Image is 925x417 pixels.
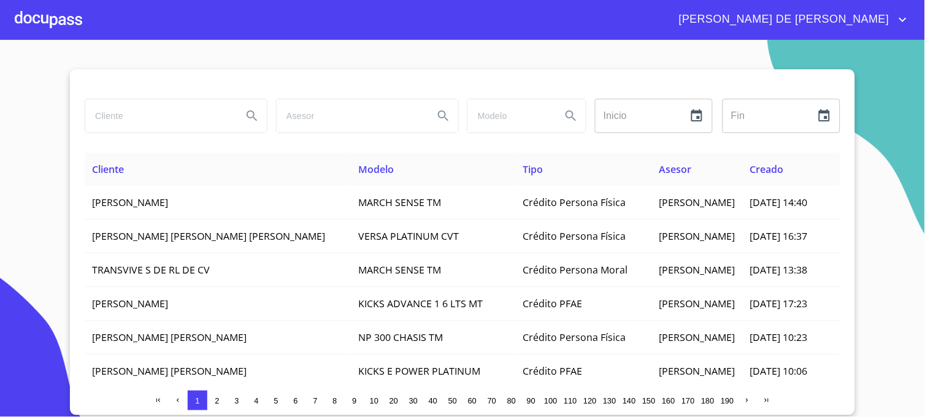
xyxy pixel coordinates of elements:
input: search [468,99,551,132]
span: Cliente [92,163,124,176]
button: 120 [580,391,600,410]
span: 170 [681,396,694,405]
button: 60 [462,391,482,410]
span: VERSA PLATINUM CVT [358,229,459,243]
span: Creado [750,163,783,176]
span: Modelo [358,163,394,176]
span: 7 [313,396,317,405]
span: 1 [195,396,199,405]
span: Crédito Persona Física [523,196,626,209]
button: 8 [325,391,345,410]
span: Crédito Persona Física [523,229,626,243]
button: 90 [521,391,541,410]
span: Asesor [659,163,691,176]
button: account of current user [670,10,910,29]
span: [PERSON_NAME] [659,297,735,310]
button: Search [556,101,586,131]
span: [PERSON_NAME] [659,263,735,277]
span: [PERSON_NAME] [PERSON_NAME] [PERSON_NAME] [92,229,325,243]
button: 150 [639,391,659,410]
button: 70 [482,391,502,410]
span: 100 [544,396,557,405]
span: KICKS E POWER PLATINUM [358,364,480,378]
button: 80 [502,391,521,410]
span: 150 [642,396,655,405]
span: Crédito PFAE [523,364,583,378]
button: 190 [718,391,737,410]
span: 190 [721,396,734,405]
button: 130 [600,391,620,410]
span: [DATE] 13:38 [750,263,807,277]
span: [PERSON_NAME] [92,196,168,209]
span: [DATE] 16:37 [750,229,807,243]
button: 4 [247,391,266,410]
span: 20 [390,396,398,405]
span: 50 [448,396,457,405]
span: MARCH SENSE TM [358,196,441,209]
button: 7 [305,391,325,410]
button: 100 [541,391,561,410]
button: Search [237,101,267,131]
span: 90 [527,396,535,405]
span: [DATE] 14:40 [750,196,807,209]
span: Crédito PFAE [523,297,583,310]
button: 30 [404,391,423,410]
button: 180 [698,391,718,410]
input: search [85,99,232,132]
span: [PERSON_NAME] DE [PERSON_NAME] [670,10,896,29]
span: 70 [488,396,496,405]
span: 5 [274,396,278,405]
button: 9 [345,391,364,410]
span: 2 [215,396,219,405]
span: [PERSON_NAME] [659,196,735,209]
span: Crédito Persona Moral [523,263,628,277]
button: Search [429,101,458,131]
span: [PERSON_NAME] [659,364,735,378]
span: 6 [293,396,297,405]
span: 160 [662,396,675,405]
button: 2 [207,391,227,410]
button: 50 [443,391,462,410]
span: KICKS ADVANCE 1 6 LTS MT [358,297,483,310]
button: 1 [188,391,207,410]
button: 40 [423,391,443,410]
span: 80 [507,396,516,405]
span: [PERSON_NAME] [PERSON_NAME] [92,364,247,378]
span: [PERSON_NAME] [92,297,168,310]
span: 10 [370,396,378,405]
button: 170 [678,391,698,410]
button: 3 [227,391,247,410]
span: 9 [352,396,356,405]
span: [DATE] 10:06 [750,364,807,378]
button: 6 [286,391,305,410]
span: 8 [332,396,337,405]
span: 140 [623,396,635,405]
span: 3 [234,396,239,405]
span: [PERSON_NAME] [PERSON_NAME] [92,331,247,344]
button: 160 [659,391,678,410]
span: [PERSON_NAME] [659,331,735,344]
span: [PERSON_NAME] [659,229,735,243]
span: 110 [564,396,577,405]
span: 60 [468,396,477,405]
button: 20 [384,391,404,410]
span: TRANSVIVE S DE RL DE CV [92,263,210,277]
span: [DATE] 10:23 [750,331,807,344]
span: [DATE] 17:23 [750,297,807,310]
button: 5 [266,391,286,410]
span: 180 [701,396,714,405]
span: MARCH SENSE TM [358,263,441,277]
span: 40 [429,396,437,405]
button: 140 [620,391,639,410]
button: 110 [561,391,580,410]
span: 4 [254,396,258,405]
input: search [277,99,424,132]
span: NP 300 CHASIS TM [358,331,443,344]
span: 30 [409,396,418,405]
span: 130 [603,396,616,405]
span: 120 [583,396,596,405]
span: Tipo [523,163,543,176]
span: Crédito Persona Física [523,331,626,344]
button: 10 [364,391,384,410]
